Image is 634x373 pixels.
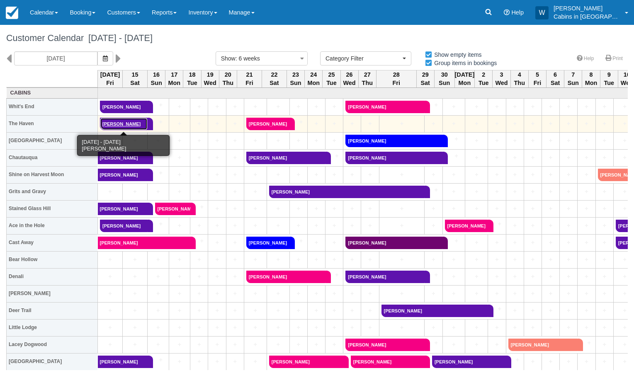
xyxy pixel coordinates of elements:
[363,119,377,128] a: +
[210,289,223,298] a: +
[467,153,486,162] a: +
[190,203,206,211] a: +
[616,136,634,145] a: +
[572,53,599,65] a: Help
[490,238,503,247] a: +
[526,153,539,162] a: +
[228,170,242,179] a: +
[228,119,242,128] a: +
[562,187,575,196] a: +
[526,170,539,179] a: +
[598,153,611,162] a: +
[580,187,593,196] a: +
[345,170,359,179] a: +
[381,204,423,213] a: +
[554,12,620,21] p: Cabins in [GEOGRAPHIC_DATA]
[526,238,539,247] a: +
[526,221,539,230] a: +
[445,204,463,213] a: +
[508,204,522,213] a: +
[210,136,223,145] a: +
[125,289,145,298] a: +
[425,271,440,279] a: +
[310,289,323,298] a: +
[310,204,323,213] a: +
[345,221,359,230] a: +
[345,119,359,128] a: +
[598,272,611,281] a: +
[490,102,503,111] a: +
[150,187,167,196] a: +
[490,255,503,264] a: +
[544,153,557,162] a: +
[490,153,503,162] a: +
[488,305,504,313] a: +
[100,118,148,130] a: [PERSON_NAME]
[269,186,425,198] a: [PERSON_NAME]
[600,53,628,65] a: Print
[554,4,620,12] p: [PERSON_NAME]
[598,255,611,264] a: +
[155,203,190,215] a: [PERSON_NAME]
[289,237,305,245] a: +
[616,272,634,281] a: +
[345,152,442,164] a: [PERSON_NAME]
[150,255,167,264] a: +
[148,101,167,109] a: +
[328,289,341,298] a: +
[328,255,341,264] a: +
[192,170,206,179] a: +
[467,102,486,111] a: +
[310,221,323,230] a: +
[310,119,323,128] a: +
[246,221,265,230] a: +
[381,221,423,230] a: +
[616,102,634,111] a: +
[467,187,486,196] a: +
[580,272,593,281] a: +
[148,169,167,177] a: +
[427,289,440,298] a: +
[445,102,463,111] a: +
[98,152,148,164] a: [PERSON_NAME]
[228,102,242,111] a: +
[427,170,440,179] a: +
[381,305,488,317] a: [PERSON_NAME]
[598,187,611,196] a: +
[580,238,593,247] a: +
[508,289,522,298] a: +
[246,187,265,196] a: +
[171,102,188,111] a: +
[425,101,440,109] a: +
[246,136,265,145] a: +
[171,136,188,145] a: +
[328,119,341,128] a: +
[511,9,524,16] span: Help
[269,289,287,298] a: +
[192,221,206,230] a: +
[210,306,223,315] a: +
[526,204,539,213] a: +
[228,238,242,247] a: +
[326,152,341,160] a: +
[171,153,188,162] a: +
[292,170,305,179] a: +
[246,306,265,315] a: +
[310,238,323,247] a: +
[427,255,440,264] a: +
[221,55,236,62] span: Show
[210,204,223,213] a: +
[292,204,305,213] a: +
[508,255,522,264] a: +
[508,119,522,128] a: +
[442,135,463,143] a: +
[150,136,167,145] a: +
[150,272,167,281] a: +
[562,238,575,247] a: +
[526,102,539,111] a: +
[363,204,377,213] a: +
[326,271,341,279] a: +
[363,255,377,264] a: +
[228,136,242,145] a: +
[490,136,503,145] a: +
